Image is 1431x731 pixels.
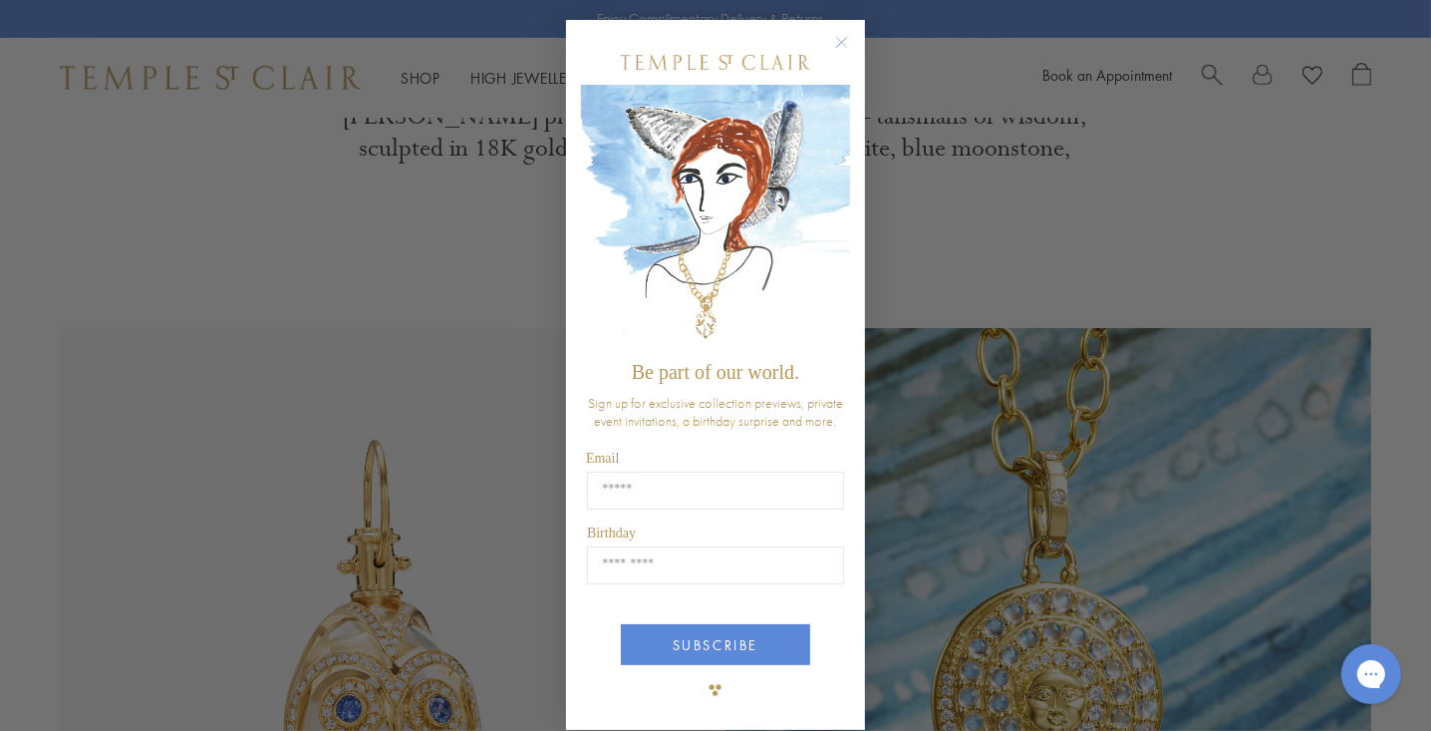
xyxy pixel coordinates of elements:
[587,526,636,541] span: Birthday
[586,451,619,466] span: Email
[587,472,844,510] input: Email
[839,40,864,65] button: Close dialog
[621,624,810,665] button: SUBSCRIBE
[696,670,735,710] img: TSC
[588,394,843,430] span: Sign up for exclusive collection previews, private event invitations, a birthday surprise and more.
[1331,637,1411,711] iframe: Gorgias live chat messenger
[581,85,850,351] img: c4a9eb12-d91a-4d4a-8ee0-386386f4f338.jpeg
[621,55,810,70] img: Temple St. Clair
[632,361,799,383] span: Be part of our world.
